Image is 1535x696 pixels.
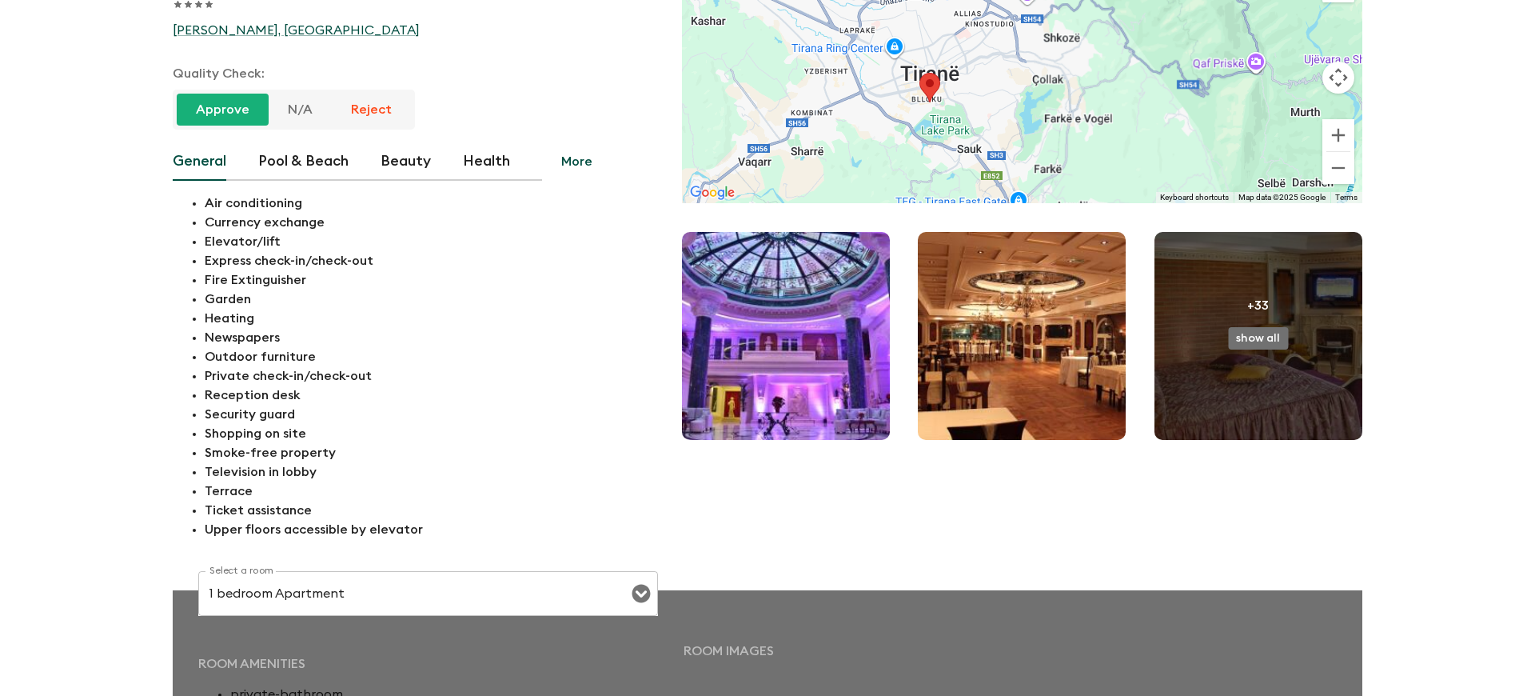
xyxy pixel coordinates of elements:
button: More [542,142,612,181]
p: Reception desk [205,386,650,405]
button: Reject [332,94,411,126]
p: Television in lobby [205,462,650,482]
p: Smoke-free property [205,443,650,462]
p: Room amenities [198,654,658,674]
button: Keyboard shortcuts [1160,192,1229,203]
p: Security guard [205,405,650,424]
p: Upper floors accessible by elevator [205,520,650,539]
p: Ticket assistance [205,501,650,520]
span: Map data ©2025 Google [1238,193,1326,202]
button: Pool & Beach [258,142,349,181]
div: Xheko Imperial Hotel [919,73,940,102]
button: Open [630,582,652,605]
button: Health [463,142,510,181]
p: Room images [684,642,1337,661]
p: Air conditioning [205,194,650,213]
p: +33 [1247,296,1269,315]
button: N/A [269,94,332,126]
p: Private check-in/check-out [205,366,650,386]
label: Select a room [209,564,273,578]
button: Map camera controls [1322,62,1354,94]
p: Garden [205,290,650,309]
p: Express check-in/check-out [205,251,650,270]
button: Zoom out [1322,152,1354,184]
p: Currency exchange [205,213,650,232]
p: Heating [205,309,650,328]
button: Beauty [381,142,431,181]
a: [PERSON_NAME], [GEOGRAPHIC_DATA] [173,22,650,38]
a: Open this area in Google Maps (opens a new window) [686,182,739,203]
p: Outdoor furniture [205,347,650,366]
button: Approve [177,94,269,126]
a: Terms (opens in new tab) [1335,193,1358,202]
button: show all [1228,327,1288,350]
button: Zoom in [1322,119,1354,151]
p: Terrace [205,482,650,501]
p: Shopping on site [205,424,650,443]
p: Elevator/lift [205,232,650,251]
p: Fire Extinguisher [205,270,650,290]
p: Newspapers [205,328,650,347]
button: General [173,142,226,181]
p: Quality Check: [173,64,650,83]
img: Google [686,182,739,203]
